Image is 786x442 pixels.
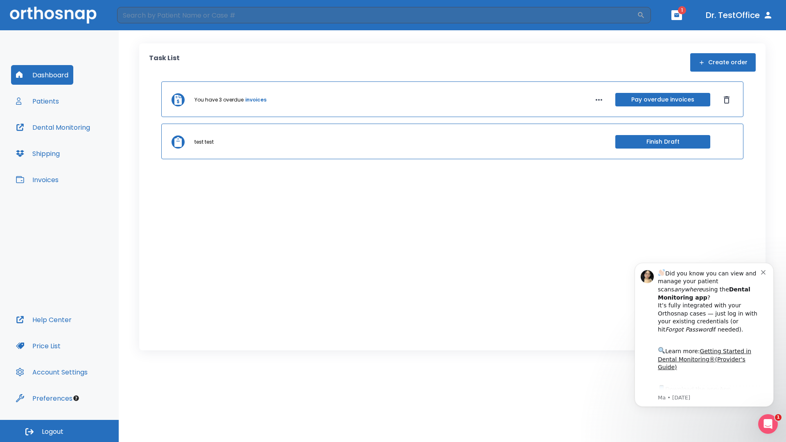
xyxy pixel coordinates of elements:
[11,144,65,163] button: Shipping
[11,117,95,137] button: Dental Monitoring
[678,6,686,14] span: 1
[10,7,97,23] img: Orthosnap
[11,388,77,408] button: Preferences
[11,310,77,329] button: Help Center
[245,96,267,104] a: invoices
[11,170,63,189] button: Invoices
[775,414,781,421] span: 1
[615,135,710,149] button: Finish Draft
[11,336,65,356] button: Price List
[758,414,778,434] iframe: Intercom live chat
[615,93,710,106] button: Pay overdue invoices
[149,53,180,72] p: Task List
[72,395,80,402] div: Tooltip anchor
[11,91,64,111] button: Patients
[720,93,733,106] button: Dismiss
[42,427,63,436] span: Logout
[194,96,244,104] p: You have 3 overdue
[690,53,756,72] button: Create order
[11,362,93,382] button: Account Settings
[622,253,786,438] iframe: Intercom notifications message
[194,138,214,146] p: test test
[702,8,776,23] button: Dr. TestOffice
[11,65,73,85] button: Dashboard
[117,7,637,23] input: Search by Patient Name or Case #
